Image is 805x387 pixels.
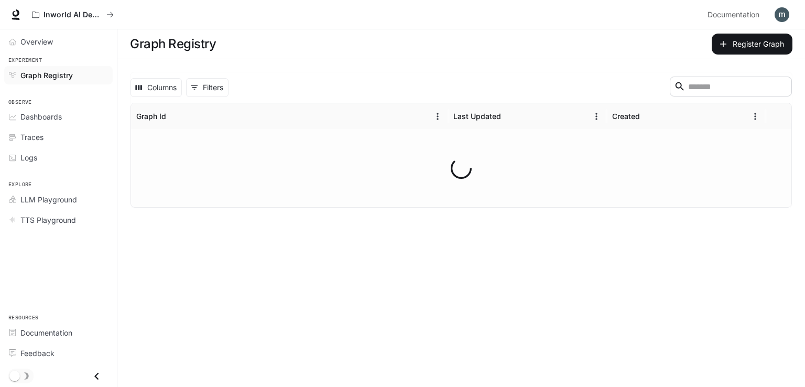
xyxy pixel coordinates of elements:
[641,109,657,124] button: Sort
[670,77,792,99] div: Search
[130,78,182,97] button: Select columns
[20,152,37,163] span: Logs
[612,112,640,121] div: Created
[20,214,76,225] span: TTS Playground
[4,107,113,126] a: Dashboards
[4,33,113,51] a: Overview
[20,132,43,143] span: Traces
[708,8,759,21] span: Documentation
[703,4,767,25] a: Documentation
[589,109,604,124] button: Menu
[130,34,216,55] h1: Graph Registry
[4,190,113,209] a: LLM Playground
[502,109,518,124] button: Sort
[453,112,501,121] div: Last Updated
[186,78,229,97] button: Show filters
[4,66,113,84] a: Graph Registry
[20,327,72,338] span: Documentation
[20,36,53,47] span: Overview
[136,112,166,121] div: Graph Id
[4,344,113,362] a: Feedback
[9,370,20,381] span: Dark mode toggle
[4,128,113,146] a: Traces
[4,148,113,167] a: Logs
[747,109,763,124] button: Menu
[775,7,789,22] img: User avatar
[27,4,118,25] button: All workspaces
[20,111,62,122] span: Dashboards
[85,365,108,387] button: Close drawer
[43,10,102,19] p: Inworld AI Demos
[430,109,445,124] button: Menu
[712,34,792,55] button: Register Graph
[4,324,113,342] a: Documentation
[771,4,792,25] button: User avatar
[20,70,73,81] span: Graph Registry
[20,194,77,205] span: LLM Playground
[167,109,183,124] button: Sort
[20,348,55,359] span: Feedback
[4,211,113,229] a: TTS Playground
